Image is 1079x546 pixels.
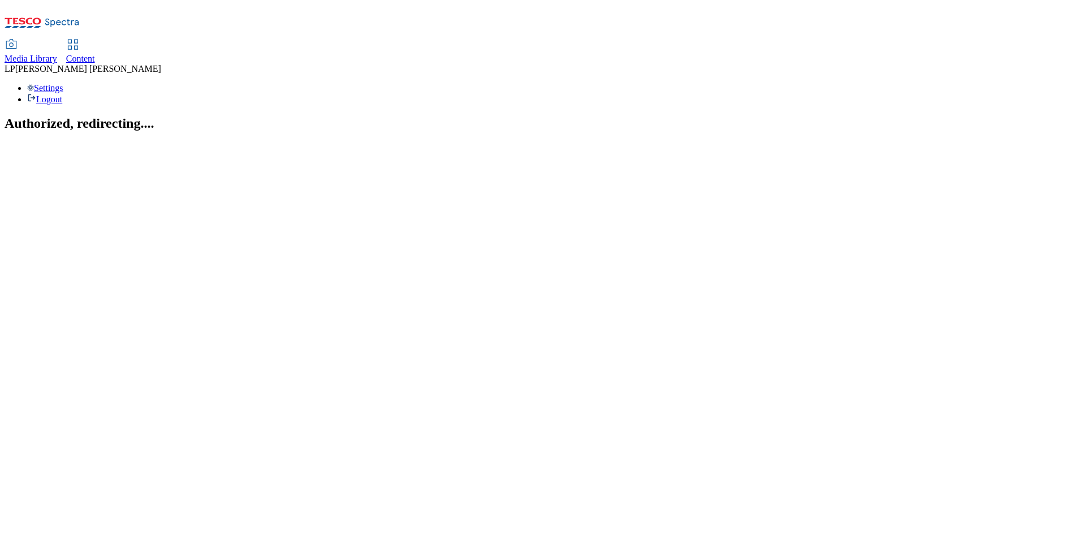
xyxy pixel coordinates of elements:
a: Logout [27,94,62,104]
span: Media Library [5,54,57,63]
span: LP [5,64,15,73]
h2: Authorized, redirecting.... [5,116,1074,131]
span: [PERSON_NAME] [PERSON_NAME] [15,64,161,73]
a: Media Library [5,40,57,64]
a: Content [66,40,95,64]
span: Content [66,54,95,63]
a: Settings [27,83,63,93]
